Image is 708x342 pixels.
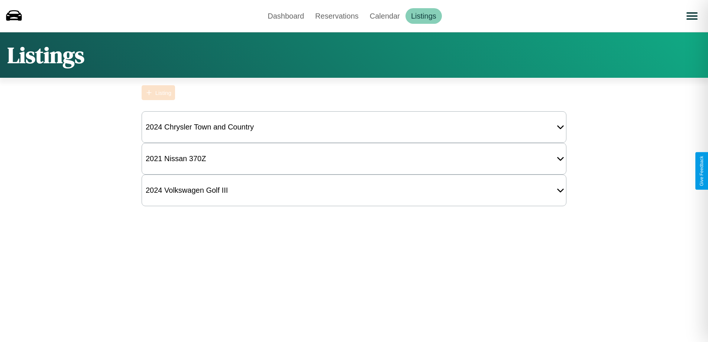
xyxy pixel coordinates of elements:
[155,90,171,96] div: Listing
[262,8,310,24] a: Dashboard
[310,8,364,24] a: Reservations
[142,151,210,167] div: 2021 Nissan 370Z
[699,156,704,186] div: Give Feedback
[142,119,258,135] div: 2024 Chrysler Town and Country
[682,6,702,26] button: Open menu
[142,182,232,198] div: 2024 Volkswagen Golf III
[405,8,442,24] a: Listings
[7,40,84,70] h1: Listings
[142,85,175,100] button: Listing
[364,8,405,24] a: Calendar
